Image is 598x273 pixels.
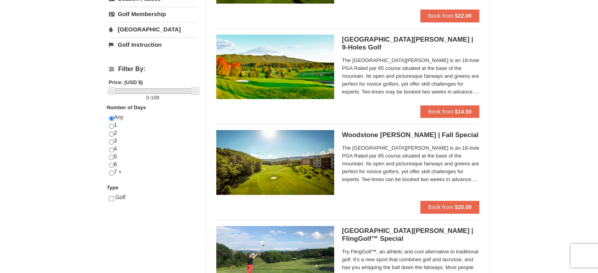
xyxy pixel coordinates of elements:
img: #5 @ Woodstone Meadows GC [216,130,334,194]
button: Book from $20.00 [420,201,480,213]
strong: $20.00 [455,204,472,210]
label: - [109,94,197,102]
a: Golf Membership [109,7,197,21]
h4: Filter By: [109,66,197,73]
strong: $14.50 [455,108,472,115]
strong: $22.00 [455,13,472,19]
strong: Number of Days [107,104,146,110]
div: Any 1 2 3 4 5 6 7 + [109,114,197,184]
a: Golf Instruction [109,37,197,52]
h5: [GEOGRAPHIC_DATA][PERSON_NAME] | 9-Holes Golf [342,36,480,51]
span: Book from [428,204,453,210]
button: Book from $14.50 [420,105,480,118]
span: Book from [428,108,453,115]
h5: [GEOGRAPHIC_DATA][PERSON_NAME] | FlingGolf™ Special [342,227,480,243]
strong: Type [107,185,118,191]
strong: Price: (USD $) [109,79,143,85]
span: The [GEOGRAPHIC_DATA][PERSON_NAME] is an 18-hole PGA Rated par 65 course situated at the base of ... [342,57,480,96]
a: [GEOGRAPHIC_DATA] [109,22,197,37]
h5: Woodstone [PERSON_NAME] | Fall Special [342,131,480,139]
img: 6619859-87-49ad91d4.jpg [216,35,334,99]
button: Book from $22.00 [420,9,480,22]
span: Book from [428,13,453,19]
span: Golf [115,194,125,200]
span: 109 [151,95,159,101]
span: 0 [146,95,149,101]
span: The [GEOGRAPHIC_DATA][PERSON_NAME] is an 18-hole PGA Rated par 65 course situated at the base of ... [342,144,480,183]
